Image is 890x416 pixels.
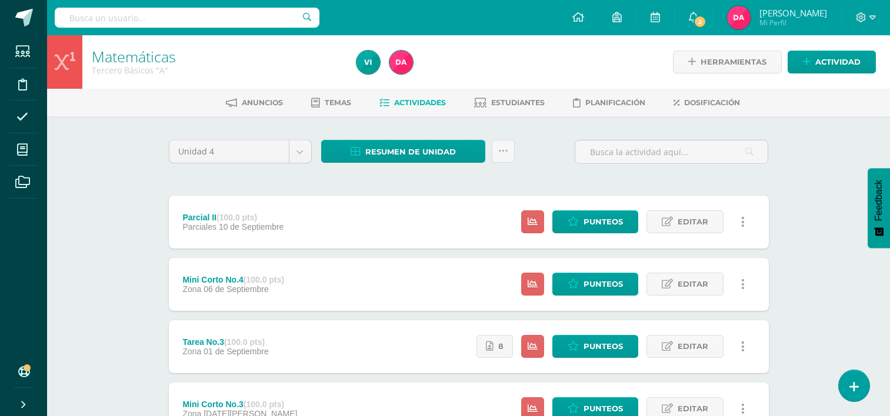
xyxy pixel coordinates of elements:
[365,141,456,163] span: Resumen de unidad
[868,168,890,248] button: Feedback - Mostrar encuesta
[92,65,342,76] div: Tercero Básicos 'A'
[242,98,283,107] span: Anuncios
[678,336,708,357] span: Editar
[178,140,280,163] span: Unidad 4
[204,284,269,294] span: 06 de Septiembre
[182,213,284,222] div: Parcial II
[491,98,545,107] span: Estudiantes
[474,93,545,112] a: Estudiantes
[573,93,645,112] a: Planificación
[684,98,740,107] span: Dosificación
[182,284,201,294] span: Zona
[584,336,623,357] span: Punteos
[552,335,638,358] a: Punteos
[815,51,861,73] span: Actividad
[552,273,638,296] a: Punteos
[182,347,201,356] span: Zona
[216,213,257,222] strong: (100.0 pts)
[389,51,413,74] img: 0d1c13a784e50cea1b92786e6af8f399.png
[701,51,766,73] span: Herramientas
[498,336,504,357] span: 8
[379,93,446,112] a: Actividades
[169,140,311,163] a: Unidad 4
[788,51,876,73] a: Actividad
[678,211,708,233] span: Editar
[92,46,176,66] a: Matemáticas
[759,18,827,28] span: Mi Perfil
[224,337,265,347] strong: (100.0 pts)
[394,98,446,107] span: Actividades
[727,6,751,29] img: 0d1c13a784e50cea1b92786e6af8f399.png
[874,180,884,221] span: Feedback
[673,51,782,73] a: Herramientas
[204,347,269,356] span: 01 de Septiembre
[585,98,645,107] span: Planificación
[55,8,319,28] input: Busca un usuario...
[476,335,513,358] a: 8
[182,275,284,284] div: Mini Corto No.4
[552,210,638,233] a: Punteos
[356,51,380,74] img: c0ce1b3350cacf3227db14f927d4c0cc.png
[226,93,283,112] a: Anuncios
[321,140,485,163] a: Resumen de unidad
[92,48,342,65] h1: Matemáticas
[219,222,284,232] span: 10 de Septiembre
[694,15,706,28] span: 2
[244,275,284,284] strong: (100.0 pts)
[182,222,216,232] span: Parciales
[244,400,284,409] strong: (100.0 pts)
[674,93,740,112] a: Dosificación
[678,273,708,295] span: Editar
[182,337,268,347] div: Tarea No.3
[182,400,297,409] div: Mini Corto No.3
[575,140,768,163] input: Busca la actividad aquí...
[584,211,623,233] span: Punteos
[759,7,827,19] span: [PERSON_NAME]
[584,273,623,295] span: Punteos
[325,98,351,107] span: Temas
[311,93,351,112] a: Temas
